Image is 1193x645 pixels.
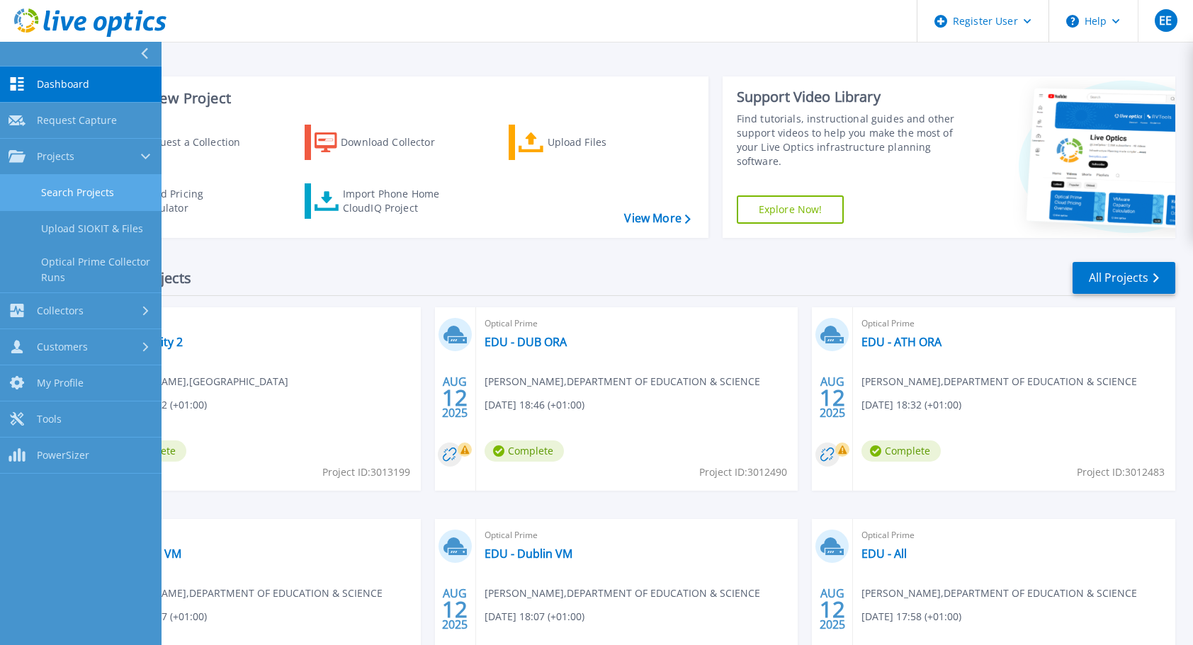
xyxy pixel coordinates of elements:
div: Support Video Library [737,88,966,106]
span: Collectors [37,304,84,317]
span: Unity [107,316,412,331]
div: Upload Files [548,128,661,156]
span: [DATE] 18:46 (+01:00) [485,397,584,413]
span: [PERSON_NAME] , DEPARTMENT OF EDUCATION & SCIENCE [485,374,760,389]
span: [PERSON_NAME] , DEPARTMENT OF EDUCATION & SCIENCE [861,586,1137,601]
a: EDU - All [861,547,907,561]
div: Cloud Pricing Calculator [139,187,252,215]
span: Optical Prime [485,316,790,331]
span: My Profile [37,377,84,389]
span: Tools [37,413,62,426]
a: Download Collector [305,125,463,160]
span: [DATE] 17:58 (+01:00) [861,609,961,624]
a: Upload Files [509,125,667,160]
div: AUG 2025 [441,372,468,423]
div: Find tutorials, instructional guides and other support videos to help you make the most of your L... [737,112,966,169]
span: PowerSizer [37,449,89,462]
div: AUG 2025 [441,583,468,635]
a: Request a Collection [101,125,259,160]
span: Complete [485,440,564,462]
span: Projects [37,150,74,163]
span: [PERSON_NAME] , DEPARTMENT OF EDUCATION & SCIENCE [861,374,1137,389]
span: [PERSON_NAME] , [GEOGRAPHIC_DATA] [107,374,288,389]
span: Optical Prime [485,527,790,543]
a: All Projects [1073,262,1175,294]
span: 12 [820,603,845,615]
a: Cloud Pricing Calculator [101,183,259,219]
span: [PERSON_NAME] , DEPARTMENT OF EDUCATION & SCIENCE [107,586,383,601]
a: EDU - ATH ORA [861,335,942,349]
span: Complete [861,440,941,462]
div: AUG 2025 [819,372,846,423]
span: Customers [37,341,88,353]
span: Optical Prime [861,527,1167,543]
a: View More [624,212,690,225]
span: [DATE] 18:07 (+01:00) [485,609,584,624]
span: Project ID: 3012483 [1077,464,1165,480]
span: [DATE] 18:32 (+01:00) [861,397,961,413]
span: 12 [442,603,468,615]
span: Optical Prime [107,527,412,543]
span: Optical Prime [861,316,1167,331]
a: EDU - DUB ORA [485,335,567,349]
div: Request a Collection [141,128,254,156]
span: 12 [442,392,468,404]
span: Project ID: 3012490 [699,464,787,480]
span: [PERSON_NAME] , DEPARTMENT OF EDUCATION & SCIENCE [485,586,760,601]
div: Download Collector [341,128,454,156]
span: Project ID: 3013199 [322,464,410,480]
a: EDU - Dublin VM [485,547,572,561]
span: Dashboard [37,78,89,91]
h3: Start a New Project [101,91,690,106]
div: AUG 2025 [819,583,846,635]
span: Request Capture [37,114,117,127]
span: EE [1159,15,1172,26]
a: Explore Now! [737,195,844,224]
div: Import Phone Home CloudIQ Project [343,187,453,215]
span: 12 [820,392,845,404]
